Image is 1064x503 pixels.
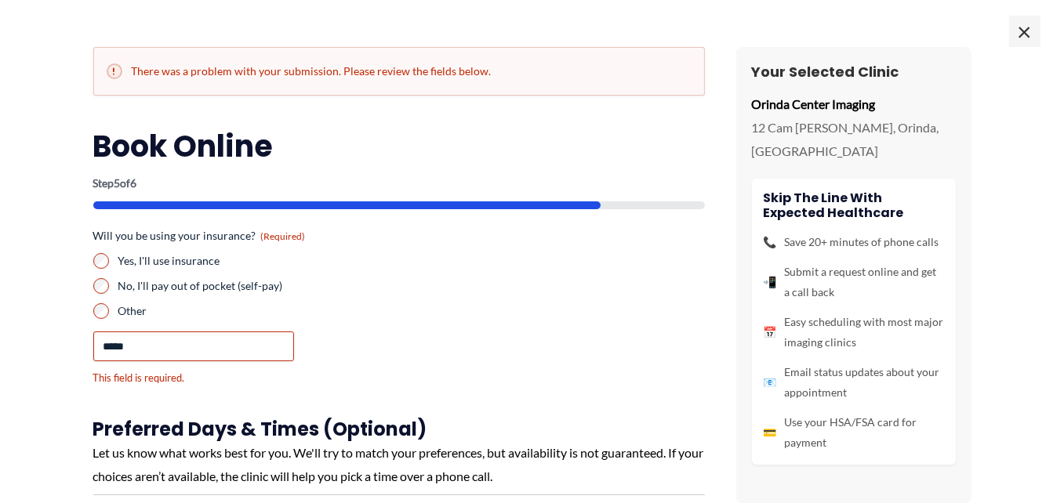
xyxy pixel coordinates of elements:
span: 📞 [764,232,777,252]
p: Step of [93,178,705,189]
h4: Skip the line with Expected Healthcare [764,190,944,220]
li: Use your HSA/FSA card for payment [764,412,944,453]
div: This field is required. [93,371,393,385]
label: No, I'll pay out of pocket (self-pay) [118,278,393,294]
h2: There was a problem with your submission. Please review the fields below. [107,63,692,79]
span: 📲 [764,272,777,292]
label: Yes, I'll use insurance [118,253,393,269]
h3: Preferred Days & Times (Optional) [93,417,705,441]
li: Easy scheduling with most major imaging clinics [764,312,944,353]
p: Orinda Center Imaging [752,92,956,116]
label: Other [118,303,393,319]
span: 📅 [764,322,777,342]
span: 💳 [764,422,777,443]
h2: Book Online [93,127,705,165]
span: 5 [114,176,121,190]
li: Submit a request online and get a call back [764,262,944,302]
div: Let us know what works best for you. We'll try to match your preferences, but availability is not... [93,441,705,487]
span: (Required) [261,230,306,242]
span: 📧 [764,372,777,393]
li: Save 20+ minutes of phone calls [764,232,944,252]
p: 12 Cam [PERSON_NAME], Orinda, [GEOGRAPHIC_DATA] [752,116,956,162]
span: × [1009,16,1040,47]
li: Email status updates about your appointment [764,362,944,403]
h3: Your Selected Clinic [752,63,956,81]
input: Other Choice, please specify [93,331,294,361]
legend: Will you be using your insurance? [93,228,306,244]
span: 6 [131,176,137,190]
